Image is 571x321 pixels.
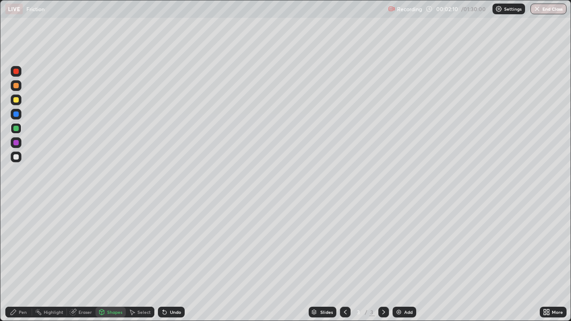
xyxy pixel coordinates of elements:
img: recording.375f2c34.svg [388,5,395,12]
p: LIVE [8,5,20,12]
div: Select [137,310,151,314]
img: end-class-cross [534,5,541,12]
div: 3 [369,308,375,316]
div: Slides [320,310,333,314]
div: Highlight [44,310,63,314]
p: Friction [26,5,45,12]
div: Pen [19,310,27,314]
p: Settings [504,7,521,11]
p: Recording [397,6,422,12]
button: End Class [530,4,567,14]
div: More [552,310,563,314]
div: Eraser [79,310,92,314]
div: Add [404,310,413,314]
div: 3 [354,309,363,315]
img: add-slide-button [395,309,402,316]
div: Undo [170,310,181,314]
img: class-settings-icons [495,5,502,12]
div: Shapes [107,310,122,314]
div: / [365,309,368,315]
